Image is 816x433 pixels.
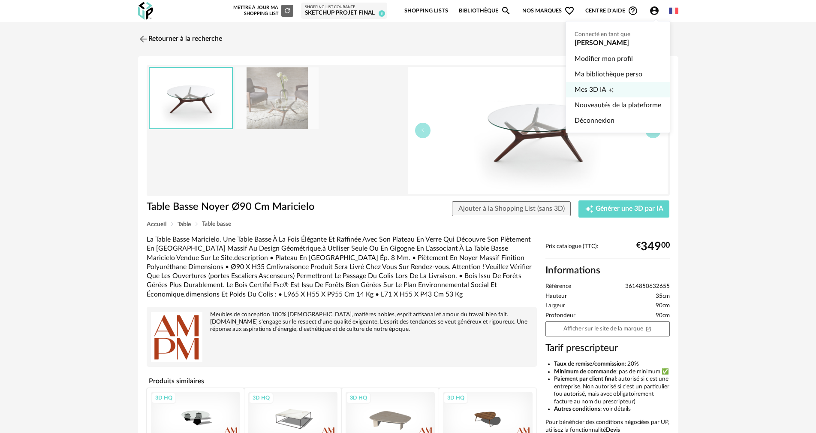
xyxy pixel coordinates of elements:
[554,406,600,412] b: Autres conditions
[596,206,663,212] span: Générer une 3D par IA
[575,97,661,113] a: Nouveautés de la plateforme
[578,200,669,218] button: Creation icon Générer une 3D par IA
[575,82,661,97] a: Mes 3D IACreation icon
[575,82,606,97] span: Mes 3D IA
[545,293,567,300] span: Hauteur
[283,8,291,13] span: Refresh icon
[501,6,511,16] span: Magnify icon
[545,283,571,291] span: Référence
[575,51,661,67] a: Modifier mon profil
[346,392,371,403] div: 3D HQ
[649,6,659,16] span: Account Circle icon
[147,235,537,299] div: La Table Basse Maricielo. Une Table Basse À La Fois Élégante Et Raffinée Avec Son Plateau En Verr...
[545,312,575,320] span: Profondeur
[443,392,468,403] div: 3D HQ
[151,311,533,333] div: Meubles de conception 100% [DEMOGRAPHIC_DATA], matières nobles, esprit artisanal et amour du trav...
[545,302,565,310] span: Largeur
[554,376,616,382] b: Paiement par client final
[404,1,448,21] a: Shopping Lists
[656,312,670,320] span: 90cm
[147,221,166,227] span: Accueil
[249,392,274,403] div: 3D HQ
[459,1,511,21] a: BibliothèqueMagnify icon
[641,243,661,250] span: 349
[554,369,616,375] b: Minimum de commande
[656,293,670,300] span: 35cm
[305,9,383,17] div: sketchup projet final
[575,113,661,128] a: Déconnexion
[408,67,668,194] img: 4a84be654517aef3e84d6a5b0bdfd50d.jpg
[458,205,565,212] span: Ajouter à la Shopping List (sans 3D)
[138,30,222,48] a: Retourner à la recherche
[138,2,153,20] img: OXP
[645,325,651,331] span: Open In New icon
[554,375,670,406] li: : autorisé si c’est une entreprise. Non autorisé si c’est un particulier (ou autorisé, mais avec ...
[452,201,571,217] button: Ajouter à la Shopping List (sans 3D)
[305,5,383,17] a: Shopping List courante sketchup projet final 8
[151,392,176,403] div: 3D HQ
[564,6,575,16] span: Heart Outline icon
[147,375,537,388] h4: Produits similaires
[554,360,670,368] li: : 20%
[575,67,661,82] a: Ma bibliothèque perso
[545,342,670,354] h3: Tarif prescripteur
[545,264,670,277] h2: Informations
[232,5,293,17] div: Mettre à jour ma Shopping List
[585,205,593,213] span: Creation icon
[554,368,670,376] li: : pas de minimum ✅
[235,67,319,129] img: cf74fa6d7f486bdee2842c4688f79b29.jpg
[649,6,663,16] span: Account Circle icon
[636,243,670,250] div: € 00
[545,243,670,259] div: Prix catalogue (TTC):
[305,5,383,10] div: Shopping List courante
[585,6,638,16] span: Centre d'aideHelp Circle Outline icon
[138,34,148,44] img: svg+xml;base64,PHN2ZyB3aWR0aD0iMjQiIGhlaWdodD0iMjQiIHZpZXdCb3g9IjAgMCAyNCAyNCIgZmlsbD0ibm9uZSIgeG...
[522,1,575,21] span: Nos marques
[147,221,670,227] div: Breadcrumb
[606,427,620,433] b: Devis
[625,283,670,291] span: 3614850632655
[178,221,191,227] span: Table
[151,311,202,363] img: brand logo
[669,6,678,15] img: fr
[628,6,638,16] span: Help Circle Outline icon
[656,302,670,310] span: 90cm
[379,10,385,17] span: 8
[545,321,670,336] a: Afficher sur le site de la marqueOpen In New icon
[608,82,614,97] span: Creation icon
[554,361,625,367] b: Taux de remise/commission
[150,68,232,128] img: 4a84be654517aef3e84d6a5b0bdfd50d.jpg
[554,406,670,413] li: : voir détails
[147,200,360,214] h1: Table Basse Noyer Ø90 Cm Maricielo
[202,221,231,227] span: Table basse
